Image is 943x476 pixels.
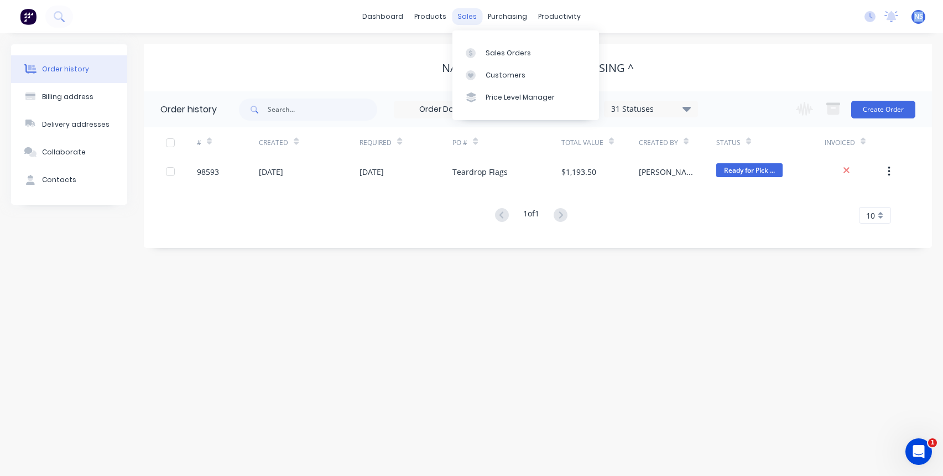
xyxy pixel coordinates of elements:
div: 31 Statuses [605,103,697,115]
div: [DATE] [360,166,384,178]
div: Status [716,127,825,158]
a: Price Level Manager [452,86,599,108]
input: Order Date [394,101,487,118]
button: Collaborate [11,138,127,166]
div: 98593 [197,166,219,178]
div: Invoiced [825,138,855,148]
div: Order history [160,103,217,116]
iframe: Intercom live chat [905,438,932,465]
button: Billing address [11,83,127,111]
button: Create Order [851,101,915,118]
div: Delivery addresses [42,120,110,130]
div: Invoiced [825,127,887,158]
div: Billing address [42,92,93,102]
div: Created [259,127,360,158]
div: PO # [452,127,561,158]
div: Created By [639,127,716,158]
div: PO # [452,138,467,148]
div: Required [360,138,392,148]
button: Order history [11,55,127,83]
a: Customers [452,64,599,86]
div: Required [360,127,452,158]
div: Total Value [561,127,639,158]
a: Sales Orders [452,42,599,64]
div: Price Level Manager [486,92,555,102]
div: 1 of 1 [523,208,539,224]
div: productivity [533,8,586,25]
div: Total Value [561,138,603,148]
div: sales [452,8,482,25]
span: 1 [928,438,937,447]
div: Order history [42,64,89,74]
div: $1,193.50 [561,166,596,178]
span: 10 [866,210,875,221]
img: Factory [20,8,37,25]
div: [DATE] [259,166,283,178]
div: products [409,8,452,25]
div: Teardrop Flags [452,166,508,178]
div: purchasing [482,8,533,25]
div: # [197,138,201,148]
div: # [197,127,259,158]
button: Delivery addresses [11,111,127,138]
div: [PERSON_NAME] [639,166,694,178]
span: Ready for Pick ... [716,163,783,177]
div: Customers [486,70,525,80]
div: Created [259,138,288,148]
a: dashboard [357,8,409,25]
div: Contacts [42,175,76,185]
div: Sales Orders [486,48,531,58]
span: NS [914,12,923,22]
div: Status [716,138,741,148]
input: Search... [268,99,377,121]
div: Natsales Outdoor Advertising ^ [442,61,634,75]
div: Collaborate [42,147,86,157]
button: Contacts [11,166,127,194]
div: Created By [639,138,678,148]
